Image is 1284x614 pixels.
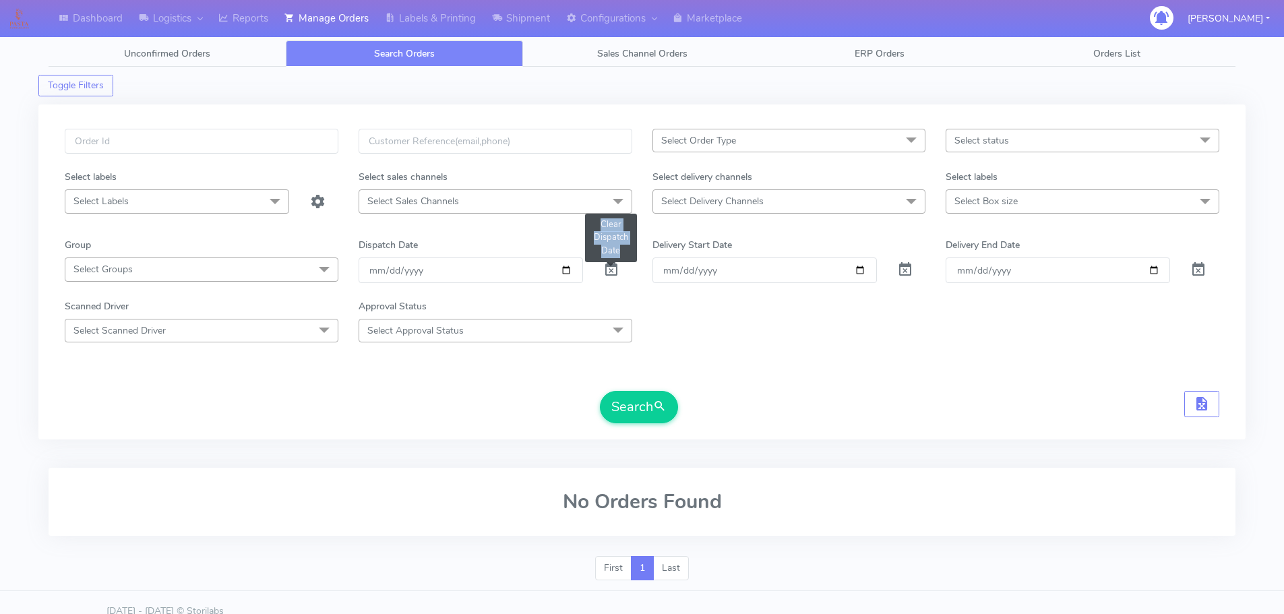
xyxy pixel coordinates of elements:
span: Select Groups [73,263,133,276]
span: Select Delivery Channels [661,195,764,208]
span: Select Labels [73,195,129,208]
input: Order Id [65,129,338,154]
label: Dispatch Date [359,238,418,252]
label: Scanned Driver [65,299,129,313]
label: Approval Status [359,299,427,313]
span: Select Scanned Driver [73,324,166,337]
label: Select sales channels [359,170,448,184]
span: Select Order Type [661,134,736,147]
h2: No Orders Found [65,491,1219,513]
label: Group [65,238,91,252]
label: Select labels [65,170,117,184]
span: ERP Orders [855,47,905,60]
label: Select delivery channels [652,170,752,184]
span: Select Approval Status [367,324,464,337]
span: Sales Channel Orders [597,47,687,60]
span: Unconfirmed Orders [124,47,210,60]
input: Customer Reference(email,phone) [359,129,632,154]
label: Delivery End Date [946,238,1020,252]
span: Search Orders [374,47,435,60]
a: 1 [631,556,654,580]
span: Select Box size [954,195,1018,208]
label: Delivery Start Date [652,238,732,252]
ul: Tabs [49,40,1235,67]
label: Select labels [946,170,998,184]
button: Search [600,391,678,423]
span: Select Sales Channels [367,195,459,208]
button: [PERSON_NAME] [1178,5,1280,32]
span: Orders List [1093,47,1140,60]
button: Toggle Filters [38,75,113,96]
span: Select status [954,134,1009,147]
